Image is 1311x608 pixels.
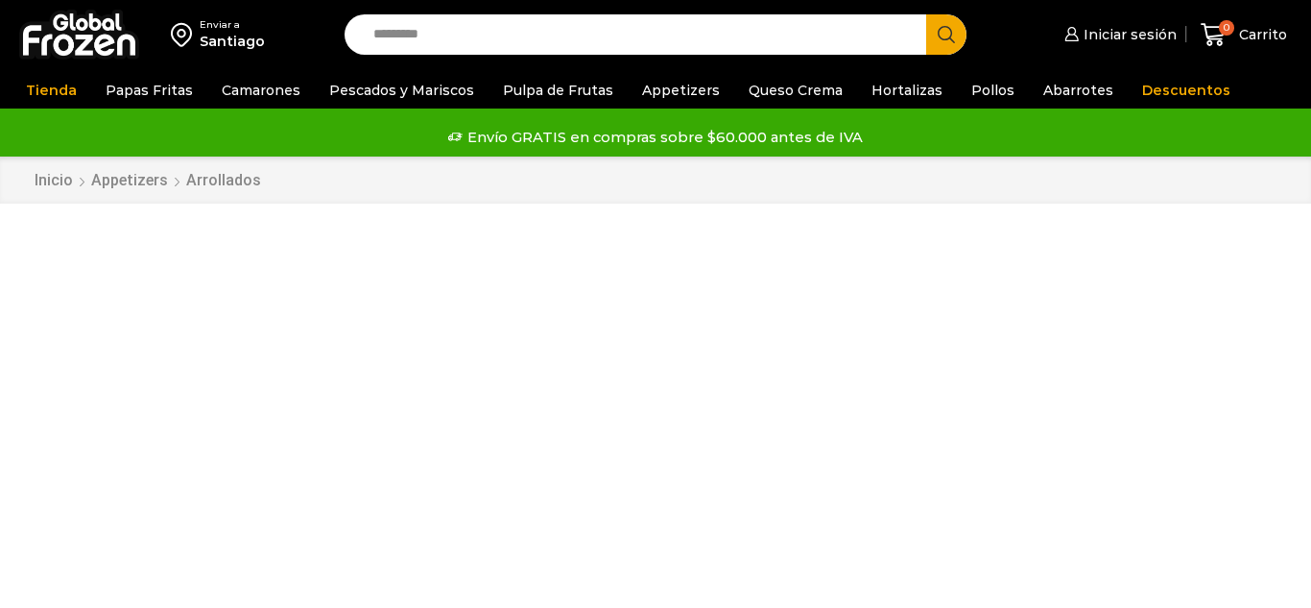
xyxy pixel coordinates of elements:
a: Abarrotes [1034,72,1123,109]
div: Santiago [200,32,265,51]
a: 0 Carrito [1196,12,1292,58]
div: Enviar a [200,18,265,32]
a: Camarones [212,72,310,109]
a: Appetizers [632,72,729,109]
button: Search button [926,14,966,55]
span: Iniciar sesión [1079,25,1177,44]
a: Queso Crema [739,72,852,109]
a: Pescados y Mariscos [320,72,484,109]
nav: Breadcrumb [34,171,262,189]
img: address-field-icon.svg [171,18,200,51]
span: 0 [1219,20,1234,36]
a: Pulpa de Frutas [493,72,623,109]
a: Tienda [16,72,86,109]
a: Iniciar sesión [1060,15,1177,54]
a: Papas Fritas [96,72,203,109]
a: Pollos [962,72,1024,109]
a: Inicio [34,171,74,189]
a: Hortalizas [862,72,952,109]
a: Descuentos [1132,72,1240,109]
span: Carrito [1234,25,1287,44]
a: Arrollados [185,171,262,189]
a: Appetizers [90,171,169,189]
